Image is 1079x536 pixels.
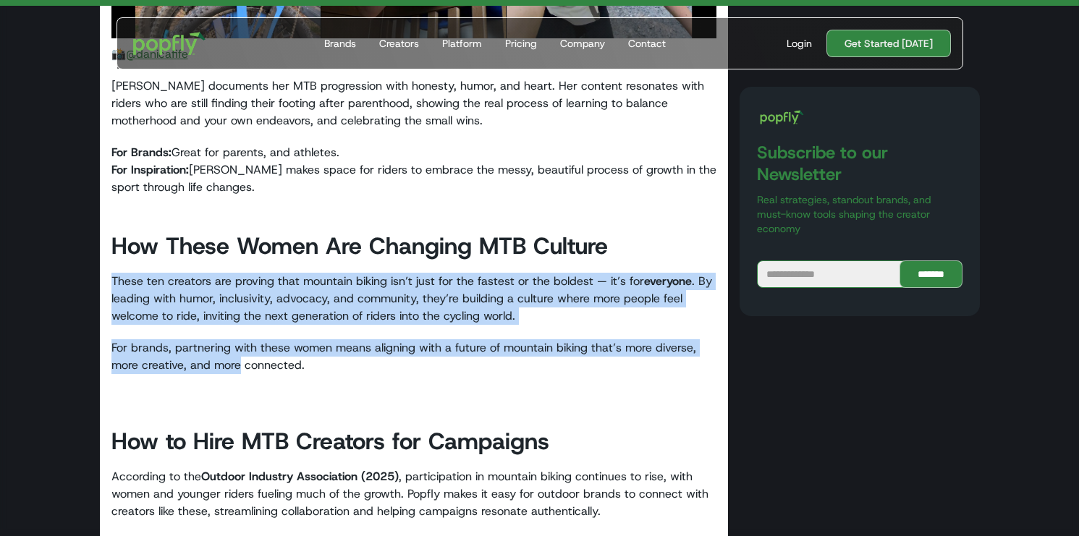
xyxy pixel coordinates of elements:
strong: Outdoor Industry Association (2025) [201,469,399,484]
div: Company [560,36,605,51]
a: Company [554,18,611,69]
div: Brands [324,36,356,51]
a: Brands [318,18,362,69]
strong: For Brands: [111,145,172,160]
a: Login [781,36,818,51]
strong: How These Women Are Changing MTB Culture [111,231,608,261]
strong: For Inspiration: [111,162,189,177]
p: For brands, partnering with these women means aligning with a future of mountain biking that’s mo... [111,339,717,391]
p: These ten creators are proving that mountain biking isn’t just for the fastest or the boldest — i... [111,273,717,325]
div: Pricing [505,36,537,51]
a: Creators [373,18,425,69]
form: Blog Subscribe [757,260,962,288]
p: According to the , participation in mountain biking continues to rise, with women and younger rid... [111,468,717,520]
a: Pricing [499,18,543,69]
a: Get Started [DATE] [826,30,951,57]
p: Real strategies, standout brands, and must-know tools shaping the creator economy [757,192,962,236]
p: Great for parents, and athletes. ‍ [PERSON_NAME] makes space for riders to embrace the messy, bea... [111,144,717,196]
a: Contact [622,18,672,69]
div: Platform [442,36,482,51]
h3: Subscribe to our Newsletter [757,142,962,185]
strong: How to Hire MTB Creators for Campaigns [111,426,549,456]
div: Login [787,36,812,51]
div: Creators [379,36,419,51]
a: home [123,22,216,65]
a: Platform [436,18,488,69]
p: [PERSON_NAME] documents her MTB progression with honesty, humor, and heart. Her content resonates... [111,77,717,129]
strong: everyone [644,273,692,289]
div: Contact [628,36,666,51]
